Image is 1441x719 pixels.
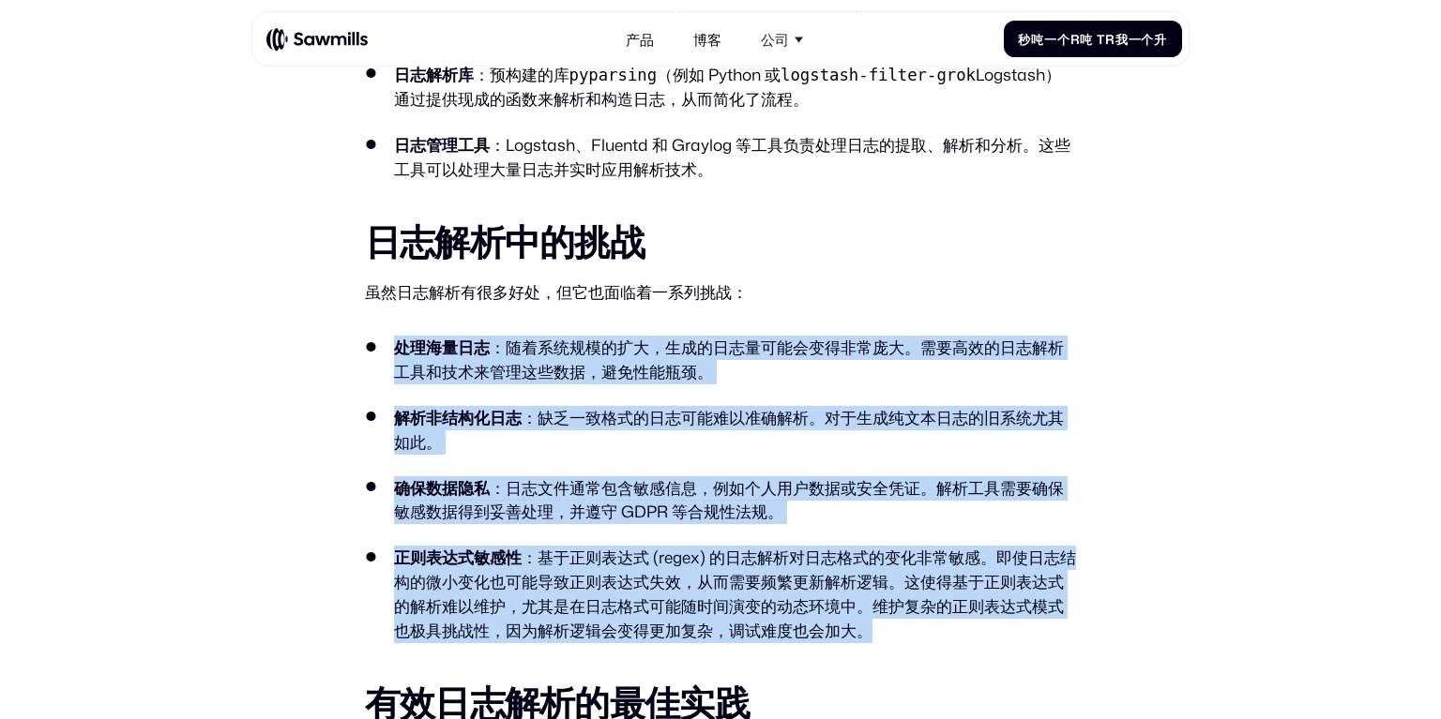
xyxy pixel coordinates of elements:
font: T [1097,45,1105,63]
font: r [1105,45,1115,63]
font: ：预构建的库 [474,63,569,86]
div: 公司 [751,20,814,58]
font: 我 [1115,45,1129,63]
font: r [1105,30,1115,48]
font: ：日志文件通常包含敏感信息，例如个人用户数据或安全凭证。解析工具需要确保敏感数据得到妥善处理，并遵守 GDPR 等合规性法规。 [394,476,1064,524]
font: 升 [1154,45,1167,63]
font: T [1097,30,1105,48]
font: 吨 [1031,30,1044,48]
font: 处理海量日志 [394,336,490,359]
font: （例如 Python 或 [657,63,781,86]
font: 升 [1154,30,1167,48]
font: r [1070,45,1081,63]
font: 一个 [1129,30,1155,48]
font: ：基于正则表达式 (regex) 的日志解析对日志格式的变化非常敏感。即使日志结构的微小变化也可能导致正则表达式失效，从而需要频繁更新解析逻辑。这使得基于正则表达式的解析难以维护，尤其是在日志格... [394,546,1076,642]
font: 一个 [1044,30,1070,48]
font: 日志管理工具 [394,133,490,157]
font: ：随着系统规模的扩大，生成的日志量可能会变得非常庞大。需要高效的日志解析工具和技术来管理这些数据，避免性能瓶颈。 [394,336,1064,383]
font: 此模式匹配并提取 IP 地址、时间戳、HTTP 方法、URL、状态代码和字节数。 [365,7,913,31]
font: 我 [1115,30,1129,48]
font: 解析非结构化日志 [394,406,522,429]
font: 秒 [1018,45,1031,63]
font: 日志解析中的挑战 [365,223,645,262]
a: 秒吨一个r吨Tr我一个升 [1004,21,1182,57]
a: 产品 [614,20,664,58]
font: 确保数据隐私 [394,476,490,500]
font: 公司 [761,29,789,50]
font: 正则表达式敏感性 [394,546,522,569]
font: 日志解析库 [394,63,474,86]
font: 秒 [1018,30,1031,48]
font: 吨 [1031,45,1044,63]
font: 产品 [626,29,654,50]
font: 虽然日志解析有很多好处，但它也面临着一系列挑战： [365,280,748,304]
font: 一个 [1129,45,1155,63]
font: 一个 [1044,45,1070,63]
font: r [1070,30,1081,48]
font: 吨 [1080,30,1093,48]
font: 吨 [1080,45,1093,63]
font: ：缺乏一致格式的日志可能难以准确解析。对于生成纯文本日志的旧系统尤其如此。 [394,406,1064,454]
font: 博客 [693,29,721,50]
font: ：Logstash、Fluentd 和 Graylog 等工具负责处理日志的提取、解析和分析。这些工具可以处理大量日志并实时应用解析技术。 [394,133,1070,181]
code: pyparsing [569,66,658,84]
code: logstash-filter-grok [781,66,976,84]
a: 博客 [682,20,732,58]
font: Logstash）通过提供现成的函数来解析和构造日志，从而简化了流程。 [394,63,1061,112]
